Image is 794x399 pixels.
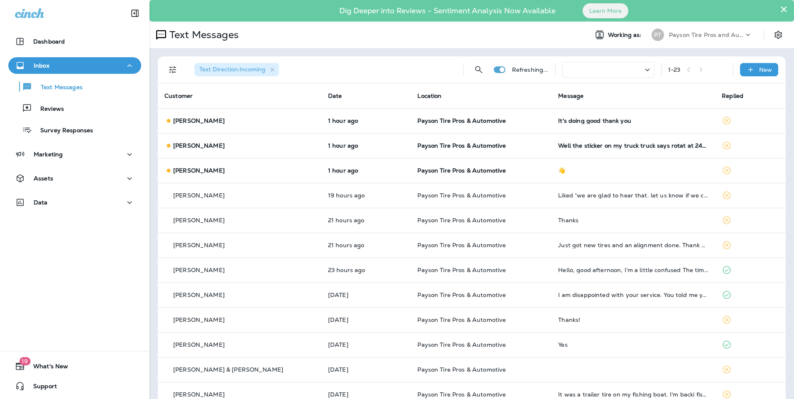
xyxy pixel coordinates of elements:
[652,29,664,41] div: PT
[558,292,708,298] div: I am disappointed with your service. You told me you could not fix my leak because the rim was da...
[328,292,404,298] p: Sep 30, 2025 02:38 PM
[32,127,93,135] p: Survey Responses
[8,78,141,95] button: Text Messages
[558,391,708,398] div: It was a trailer tire on my fishing boat. I'm backi fishing regularly so all is well. Thx
[417,341,506,348] span: Payson Tire Pros & Automotive
[328,117,404,124] p: Oct 2, 2025 08:31 AM
[558,142,708,149] div: Well the sticker on my truck truck says rotat at 245027 im only at 242167
[328,366,404,373] p: Sep 30, 2025 08:48 AM
[780,2,788,16] button: Close
[34,199,48,206] p: Data
[328,192,404,199] p: Oct 1, 2025 02:24 PM
[417,291,506,299] span: Payson Tire Pros & Automotive
[173,242,225,248] p: [PERSON_NAME]
[669,32,744,38] p: Payson Tire Pros and Automotive
[417,241,506,249] span: Payson Tire Pros & Automotive
[328,391,404,398] p: Sep 30, 2025 08:32 AM
[32,84,83,92] p: Text Messages
[328,316,404,323] p: Sep 30, 2025 01:26 PM
[328,217,404,224] p: Oct 1, 2025 12:11 PM
[8,378,141,394] button: Support
[173,192,225,199] p: [PERSON_NAME]
[173,292,225,298] p: [PERSON_NAME]
[173,366,283,373] p: [PERSON_NAME] & [PERSON_NAME]
[608,32,643,39] span: Working as:
[417,92,441,100] span: Location
[771,27,786,42] button: Settings
[558,341,708,348] div: Yes
[25,363,68,373] span: What's New
[8,358,141,375] button: 19What's New
[417,266,506,274] span: Payson Tire Pros & Automotive
[328,341,404,348] p: Sep 30, 2025 09:46 AM
[471,61,487,78] button: Search Messages
[173,267,225,273] p: [PERSON_NAME]
[417,117,506,124] span: Payson Tire Pros & Automotive
[417,366,506,373] span: Payson Tire Pros & Automotive
[328,242,404,248] p: Oct 1, 2025 12:08 PM
[164,61,181,78] button: Filters
[199,66,265,73] span: Text Direction : Incoming
[173,217,225,224] p: [PERSON_NAME]
[558,316,708,323] div: Thanks!
[34,175,53,182] p: Assets
[33,38,65,45] p: Dashboard
[722,92,743,100] span: Replied
[32,105,64,113] p: Reviews
[668,66,681,73] div: 1 - 23
[173,316,225,323] p: [PERSON_NAME]
[558,267,708,273] div: Hello, good afternoon, I’m a little confused The time I asked him, he told me that until I had 11...
[315,10,580,12] p: Dig Deeper into Reviews - Sentiment Analysis Now Available
[417,142,506,149] span: Payson Tire Pros & Automotive
[417,217,506,224] span: Payson Tire Pros & Automotive
[173,167,225,174] p: [PERSON_NAME]
[328,167,404,174] p: Oct 2, 2025 08:22 AM
[19,357,30,365] span: 19
[8,121,141,139] button: Survey Responses
[759,66,772,73] p: New
[417,391,506,398] span: Payson Tire Pros & Automotive
[558,217,708,224] div: Thanks
[417,167,506,174] span: Payson Tire Pros & Automotive
[34,62,49,69] p: Inbox
[328,92,342,100] span: Date
[173,391,225,398] p: [PERSON_NAME]
[166,29,239,41] p: Text Messages
[25,383,57,393] span: Support
[558,117,708,124] div: It's doing good thank you
[558,242,708,248] div: Just got new tires and an alignment done. Thank you
[173,341,225,348] p: [PERSON_NAME]
[8,194,141,211] button: Data
[417,316,506,324] span: Payson Tire Pros & Automotive
[558,167,708,174] div: 👋
[8,57,141,74] button: Inbox
[512,66,549,73] p: Refreshing...
[328,142,404,149] p: Oct 2, 2025 08:24 AM
[8,100,141,117] button: Reviews
[558,192,708,199] div: Liked “we are glad to hear that. let us know if we can help you with anything.”
[417,192,506,199] span: Payson Tire Pros & Automotive
[583,3,628,18] button: Learn More
[328,267,404,273] p: Oct 1, 2025 10:57 AM
[194,63,279,76] div: Text Direction:Incoming
[123,5,147,22] button: Collapse Sidebar
[8,170,141,187] button: Assets
[173,117,225,124] p: [PERSON_NAME]
[34,151,63,158] p: Marketing
[164,92,193,100] span: Customer
[558,92,583,100] span: Message
[8,146,141,163] button: Marketing
[173,142,225,149] p: [PERSON_NAME]
[8,33,141,50] button: Dashboard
